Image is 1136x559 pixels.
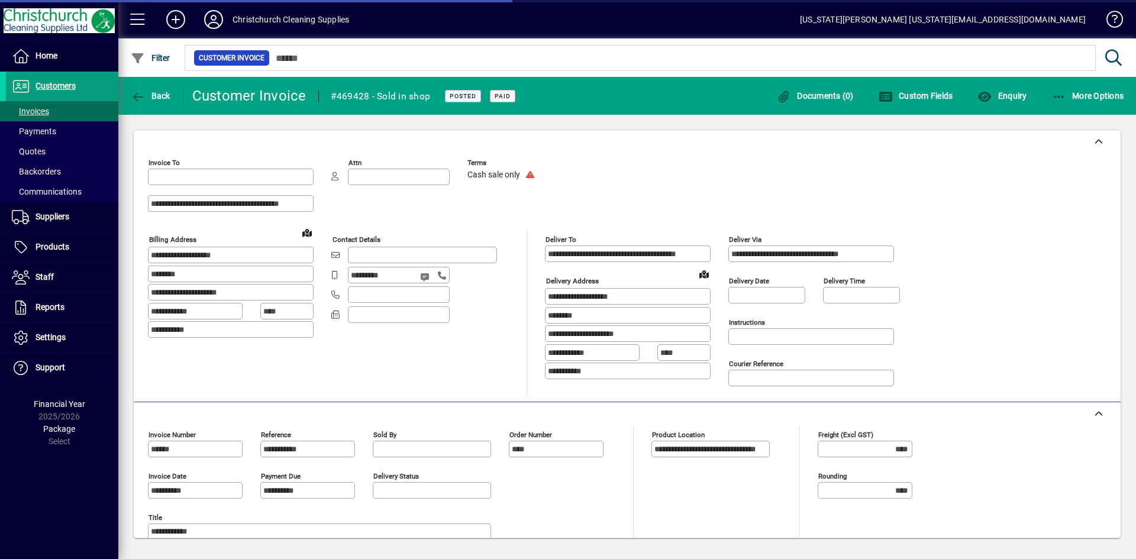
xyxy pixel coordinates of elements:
a: View on map [695,264,714,283]
span: Products [35,242,69,251]
mat-label: Delivery date [729,277,769,285]
a: Products [6,232,118,262]
span: Settings [35,332,66,342]
button: Back [128,85,173,106]
mat-label: Delivery status [373,472,419,480]
mat-label: Invoice To [149,159,180,167]
a: Reports [6,293,118,322]
mat-label: Instructions [729,318,765,327]
mat-label: Deliver via [729,235,761,244]
div: Christchurch Cleaning Supplies [233,10,349,29]
mat-label: Deliver To [546,235,576,244]
a: Settings [6,323,118,353]
div: #469428 - Sold in shop [331,87,431,106]
span: Paid [495,92,511,100]
mat-label: Product location [652,431,705,439]
mat-label: Attn [348,159,362,167]
span: Reports [35,302,64,312]
a: Staff [6,263,118,292]
span: Enquiry [977,91,1027,101]
mat-label: Rounding [818,472,847,480]
button: Filter [128,47,173,69]
mat-label: Title [149,513,162,522]
span: Cash sale only [467,170,520,180]
mat-label: Courier Reference [729,360,783,368]
button: Profile [195,9,233,30]
span: Posted [450,92,476,100]
span: Payments [12,127,56,136]
span: Suppliers [35,212,69,221]
span: Custom Fields [879,91,953,101]
mat-label: Invoice number [149,431,196,439]
span: Filter [131,53,170,63]
mat-label: Reference [261,431,291,439]
button: More Options [1049,85,1127,106]
a: View on map [298,223,317,242]
mat-label: Invoice date [149,472,186,480]
mat-label: Freight (excl GST) [818,431,873,439]
span: Financial Year [34,399,85,409]
a: Backorders [6,161,118,182]
span: Backorders [12,167,61,176]
span: Customer Invoice [199,52,264,64]
button: Custom Fields [876,85,956,106]
app-page-header-button: Back [118,85,183,106]
button: Documents (0) [774,85,857,106]
div: Customer Invoice [192,86,306,105]
mat-label: Sold by [373,431,396,439]
mat-label: Delivery time [824,277,865,285]
span: Staff [35,272,54,282]
span: Support [35,363,65,372]
a: Payments [6,121,118,141]
mat-label: Order number [509,431,552,439]
span: Back [131,91,170,101]
a: Knowledge Base [1098,2,1121,41]
span: More Options [1052,91,1124,101]
a: Communications [6,182,118,202]
span: Communications [12,187,82,196]
mat-label: Payment due [261,472,301,480]
span: Terms [467,159,538,167]
button: Send SMS [412,263,440,291]
span: Documents (0) [777,91,854,101]
a: Support [6,353,118,383]
a: Home [6,41,118,71]
span: Package [43,424,75,434]
span: Quotes [12,147,46,156]
span: Customers [35,81,76,91]
a: Quotes [6,141,118,161]
button: Add [157,9,195,30]
button: Enquiry [974,85,1029,106]
a: Invoices [6,101,118,121]
a: Suppliers [6,202,118,232]
span: Invoices [12,106,49,116]
span: Home [35,51,57,60]
div: [US_STATE][PERSON_NAME] [US_STATE][EMAIL_ADDRESS][DOMAIN_NAME] [800,10,1086,29]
